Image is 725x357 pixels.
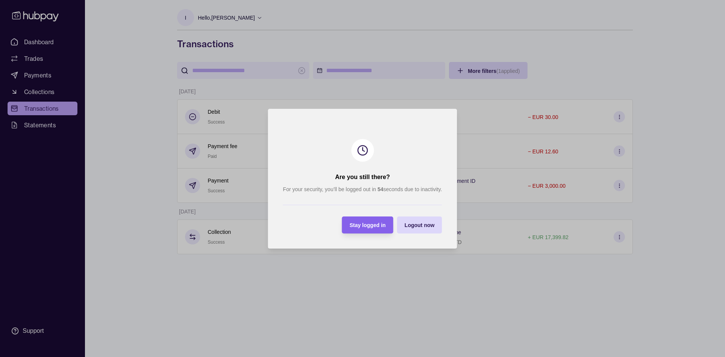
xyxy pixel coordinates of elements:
[335,173,390,181] h2: Are you still there?
[404,222,434,228] span: Logout now
[342,216,393,233] button: Stay logged in
[378,186,384,192] strong: 54
[350,222,386,228] span: Stay logged in
[397,216,442,233] button: Logout now
[283,185,442,193] p: For your security, you’ll be logged out in seconds due to inactivity.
